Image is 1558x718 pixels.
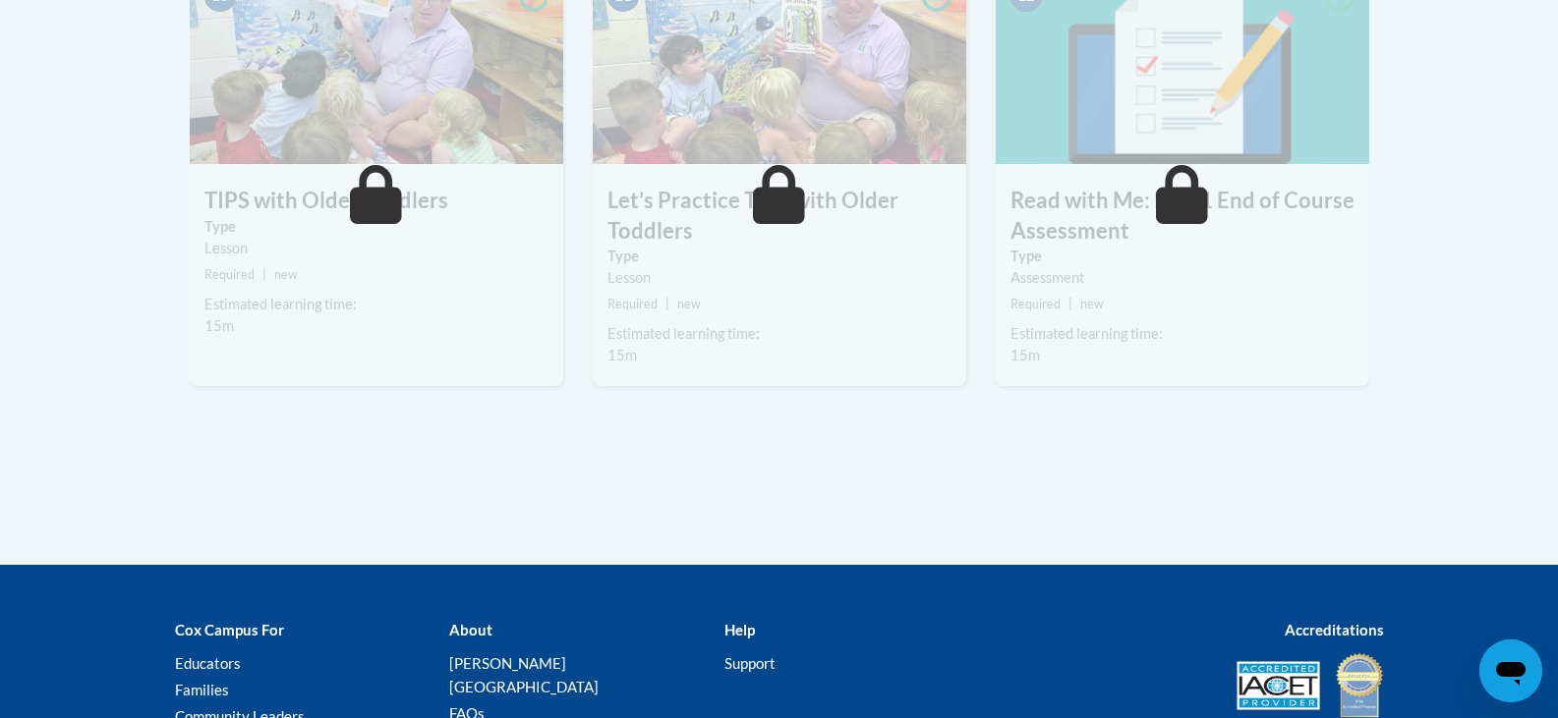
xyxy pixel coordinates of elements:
[190,186,563,216] h3: TIPS with Older Toddlers
[607,246,952,267] label: Type
[607,347,637,363] span: 15m
[607,323,952,345] div: Estimated learning time:
[1010,323,1355,345] div: Estimated learning time:
[1010,267,1355,289] div: Assessment
[1010,347,1040,363] span: 15m
[607,297,658,311] span: Required
[1237,661,1320,710] img: Accredited IACET® Provider
[1010,297,1061,311] span: Required
[1285,621,1384,638] b: Accreditations
[677,297,701,311] span: new
[1010,246,1355,267] label: Type
[175,621,284,638] b: Cox Campus For
[175,654,241,672] a: Educators
[449,621,492,638] b: About
[724,621,755,638] b: Help
[175,681,229,698] a: Families
[204,238,548,259] div: Lesson
[204,267,255,282] span: Required
[996,186,1369,247] h3: Read with Me: Part 1 End of Course Assessment
[262,267,266,282] span: |
[1068,297,1072,311] span: |
[204,216,548,238] label: Type
[204,294,548,315] div: Estimated learning time:
[593,186,966,247] h3: Let’s Practice TIPS with Older Toddlers
[1479,639,1542,702] iframe: Button to launch messaging window
[724,654,776,672] a: Support
[665,297,669,311] span: |
[274,267,298,282] span: new
[449,654,599,695] a: [PERSON_NAME][GEOGRAPHIC_DATA]
[607,267,952,289] div: Lesson
[1080,297,1104,311] span: new
[204,317,234,334] span: 15m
